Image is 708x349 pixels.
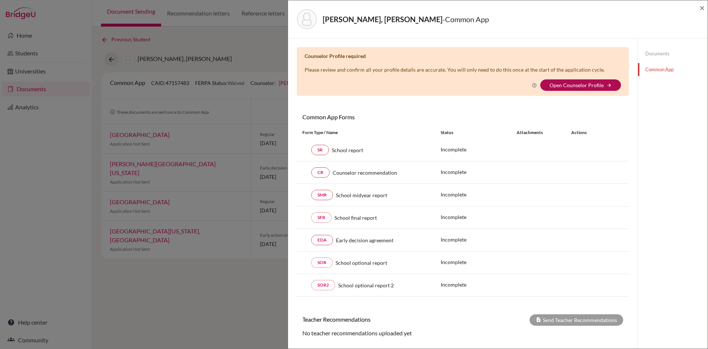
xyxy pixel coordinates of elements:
a: SFR [311,212,332,223]
span: School final report [334,214,377,222]
a: Common App [638,63,708,76]
p: Incomplete [441,213,517,221]
button: Close [700,3,705,12]
a: Open Counselor Profile [549,82,604,88]
span: Counselor recommendation [333,169,397,177]
div: Attachments [517,129,562,136]
a: SOR2 [311,280,335,290]
span: School optional report 2 [338,281,394,289]
p: Incomplete [441,258,517,266]
p: Incomplete [441,236,517,243]
span: - Common App [442,15,489,24]
a: SMR [311,190,333,200]
h6: Teacher Recommendations [297,316,463,323]
p: Incomplete [441,281,517,288]
p: Incomplete [441,191,517,198]
p: Incomplete [441,168,517,176]
p: Please review and confirm all your profile details are accurate. You will only need to do this on... [305,66,605,73]
span: × [700,2,705,13]
b: Counselor Profile required [305,53,366,59]
span: Early decision agreement [336,236,393,244]
strong: [PERSON_NAME], [PERSON_NAME] [323,15,442,24]
div: Actions [562,129,608,136]
div: Status [441,129,517,136]
div: Form Type / Name [297,129,435,136]
h6: Common App Forms [297,113,463,120]
div: Send Teacher Recommendations [530,314,623,326]
span: School report [332,146,363,154]
a: SR [311,145,329,155]
p: Incomplete [441,146,517,153]
span: School midyear report [336,191,387,199]
a: Documents [638,47,708,60]
button: Open Counselor Profilearrow_forward [540,79,621,91]
a: CR [311,167,330,178]
div: No teacher recommendations uploaded yet [297,329,629,338]
i: arrow_forward [607,83,612,88]
a: SOR [311,257,333,268]
span: School optional report [336,259,387,267]
a: EDA [311,235,333,245]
